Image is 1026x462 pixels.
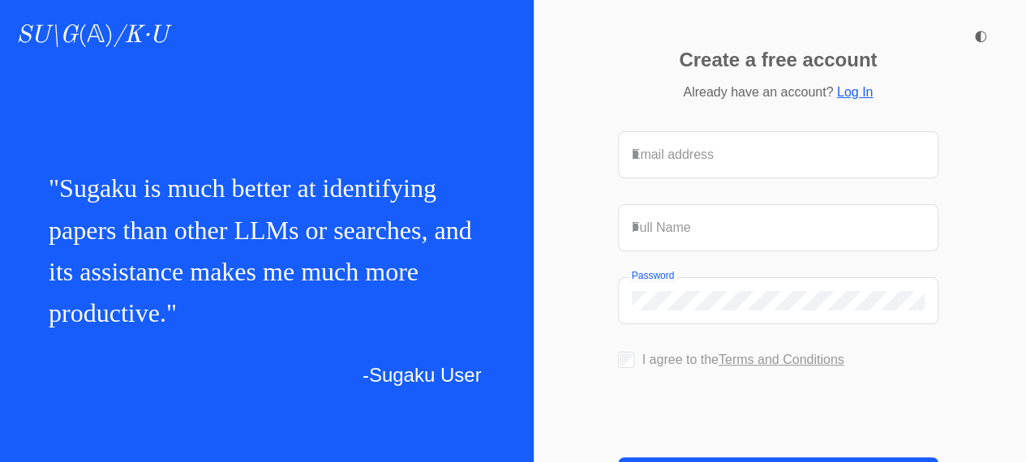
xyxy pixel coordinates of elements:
span: ◐ [974,28,987,43]
span: Already have an account? [683,85,833,99]
a: SU\G(𝔸)/K·U [16,21,168,50]
p: " " [49,168,482,334]
p: -Sugaku User [49,360,482,391]
i: /K·U [114,24,168,48]
a: Log In [837,85,873,99]
span: Sugaku is much better at identifying papers than other LLMs or searches, and its assistance makes... [49,173,472,327]
label: I agree to the [642,353,844,366]
i: SU\G [16,24,78,48]
button: ◐ [964,19,997,52]
p: Create a free account [679,50,877,70]
a: Terms and Conditions [719,353,844,366]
